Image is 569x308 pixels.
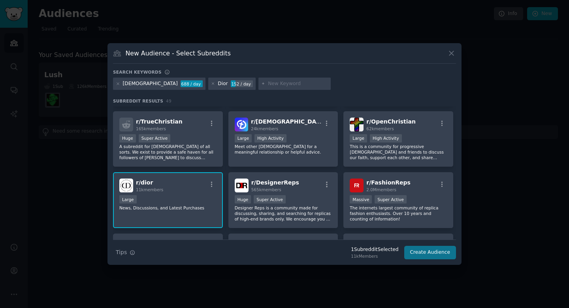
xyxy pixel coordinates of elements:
div: Super Active [375,195,407,203]
div: Dior [218,80,228,87]
span: r/ dior [136,179,153,186]
span: r/ [DEMOGRAPHIC_DATA] [251,118,326,125]
div: 11k Members [351,253,398,259]
div: High Activity [370,134,402,143]
div: Super Active [139,134,171,143]
span: 2.0M members [366,187,396,192]
span: r/ OpenChristian [366,118,416,125]
span: r/ DesignerReps [251,179,299,186]
span: 165k members [136,126,166,131]
span: 62k members [366,126,394,131]
span: Subreddit Results [113,98,163,104]
div: Huge [119,134,136,143]
div: Super Active [254,195,286,203]
h3: New Audience - Select Subreddits [126,49,231,57]
div: Large [119,195,137,203]
span: r/ TrueChristian [136,118,183,125]
p: The internets largest community of replica fashion enthusiasts. Over 10 years and counting of inf... [350,205,447,222]
h3: Search keywords [113,69,162,75]
div: 1 Subreddit Selected [351,246,398,253]
p: Designer Reps is a community made for discussing, sharing, and searching for replicas of high-end... [235,205,332,222]
button: Create Audience [404,246,456,259]
div: Large [350,134,367,143]
span: 565k members [251,187,281,192]
p: News, Discussions, and Latest Purchases [119,205,217,211]
p: A subreddit for [DEMOGRAPHIC_DATA] of all sorts. We exist to provide a safe haven for all followe... [119,144,217,160]
img: dior [119,179,133,192]
img: ChristianDating [235,118,248,131]
div: 688 / day [181,80,203,87]
div: Large [235,134,252,143]
span: r/ FashionReps [366,179,411,186]
img: OpenChristian [350,118,364,131]
input: New Keyword [268,80,328,87]
div: Massive [350,195,372,203]
div: [DEMOGRAPHIC_DATA] [123,80,178,87]
img: FashionReps [350,179,364,192]
div: High Activity [254,134,286,143]
button: Tips [113,245,138,259]
span: 11k members [136,187,163,192]
p: This is a community for progressive [DEMOGRAPHIC_DATA] and friends to discuss our faith, support ... [350,144,447,160]
div: 152 / day [231,80,253,87]
span: 49 [166,99,171,103]
p: Meet other [DEMOGRAPHIC_DATA] for a meaningful relationship or helpful advice. [235,144,332,155]
img: DesignerReps [235,179,249,192]
span: 24k members [251,126,278,131]
div: Huge [235,195,251,203]
span: Tips [116,248,127,257]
